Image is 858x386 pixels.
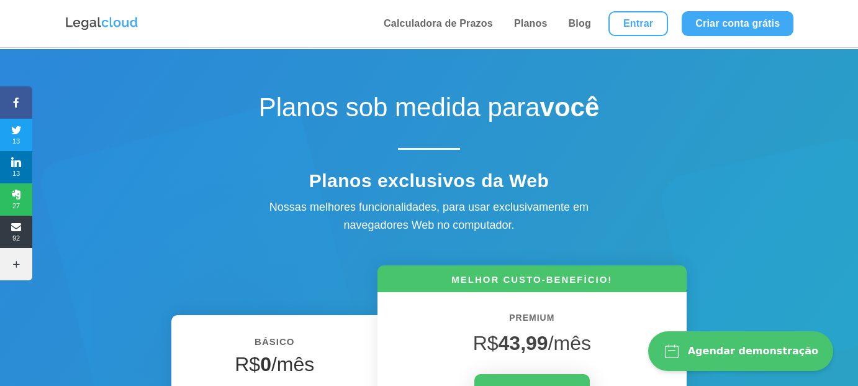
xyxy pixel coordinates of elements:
[473,332,591,354] span: R$ /mês
[540,93,600,122] strong: você
[190,334,359,356] h6: BÁSICO
[260,353,271,375] strong: 0
[396,311,668,332] h6: PREMIUM
[608,11,668,36] a: Entrar
[377,273,687,292] h6: MELHOR CUSTO-BENEFÍCIO!
[499,332,548,354] strong: 43,99
[243,198,615,234] div: Nossas melhores funcionalidades, para usar exclusivamente em navegadores Web no computador.
[212,92,646,129] h1: Planos sob medida para
[65,16,139,32] img: Logo da Legalcloud
[190,352,359,382] h4: R$ /mês
[212,170,646,198] h4: Planos exclusivos da Web
[682,11,793,36] a: Criar conta grátis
